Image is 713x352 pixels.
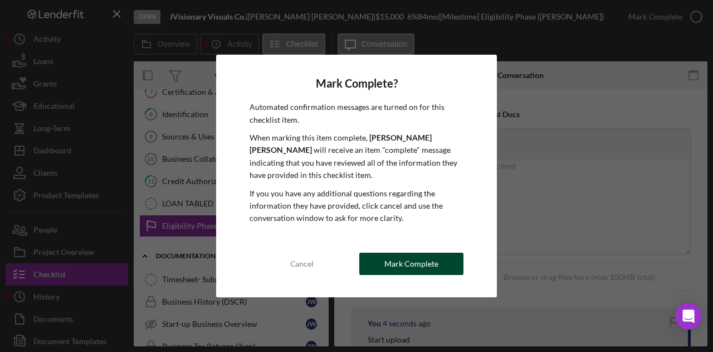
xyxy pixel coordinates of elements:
p: Automated confirmation messages are turned on for this checklist item. [250,101,463,126]
h4: Mark Complete? [250,77,463,90]
p: If you you have any additional questions regarding the information they have provided, click canc... [250,187,463,225]
p: When marking this item complete, will receive an item "complete" message indicating that you have... [250,132,463,182]
button: Cancel [250,253,354,275]
div: Open Intercom Messenger [675,303,702,330]
div: Cancel [290,253,314,275]
div: Mark Complete [384,253,438,275]
button: Mark Complete [359,253,463,275]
